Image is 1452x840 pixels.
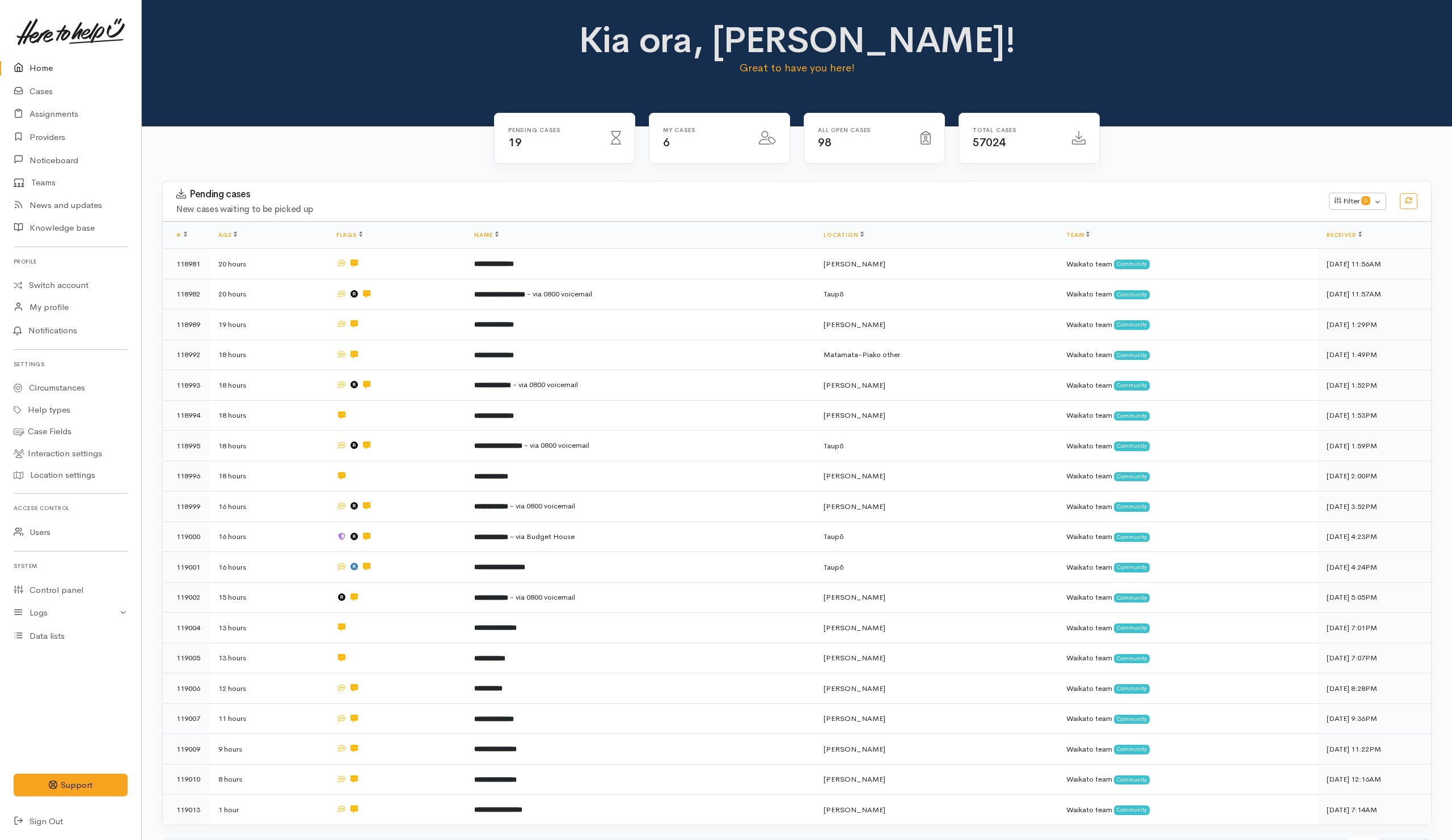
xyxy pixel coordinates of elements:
[163,673,209,704] td: 119006
[824,231,864,239] a: Location
[1318,309,1431,340] td: [DATE] 1:29PM
[824,714,885,723] span: [PERSON_NAME]
[1327,231,1362,239] a: Received
[163,582,209,613] td: 119002
[1114,533,1150,542] span: Community
[209,643,327,673] td: 13 hours
[1114,260,1150,269] span: Community
[163,643,209,673] td: 119005
[1318,795,1431,825] td: [DATE] 7:14AM
[209,521,327,552] td: 16 hours
[1057,431,1318,461] td: Waikato team
[1318,521,1431,552] td: [DATE] 4:23PM
[1114,290,1150,299] span: Community
[1057,249,1318,279] td: Waikato team
[824,562,844,572] span: Taupō
[1114,411,1150,421] span: Community
[1057,552,1318,583] td: Waikato team
[824,502,885,511] span: [PERSON_NAME]
[824,320,885,329] span: [PERSON_NAME]
[818,127,907,133] h6: All Open cases
[1318,249,1431,279] td: [DATE] 11:56AM
[163,249,209,279] td: 118981
[1318,370,1431,401] td: [DATE] 1:52PM
[1057,491,1318,522] td: Waikato team
[824,471,885,481] span: [PERSON_NAME]
[1318,431,1431,461] td: [DATE] 1:59PM
[163,795,209,825] td: 119013
[163,461,209,491] td: 118996
[163,703,209,734] td: 119007
[209,552,327,583] td: 16 hours
[1114,623,1150,633] span: Community
[209,613,327,643] td: 13 hours
[508,135,521,150] span: 19
[824,259,885,269] span: [PERSON_NAME]
[1318,461,1431,491] td: [DATE] 2:00PM
[14,558,128,574] h6: System
[1361,196,1370,205] span: 0
[824,532,844,541] span: Taupō
[1114,472,1150,481] span: Community
[524,440,589,450] span: - via 0800 voicemail
[1318,279,1431,309] td: [DATE] 11:57AM
[209,340,327,370] td: 18 hours
[818,135,831,150] span: 98
[1057,795,1318,825] td: Waikato team
[209,370,327,401] td: 18 hours
[513,380,578,389] span: - via 0800 voicemail
[1057,673,1318,704] td: Waikato team
[1318,764,1431,795] td: [DATE] 12:16AM
[163,309,209,340] td: 118989
[209,309,327,340] td: 19 hours
[14,254,128,269] h6: Profile
[824,410,885,420] span: [PERSON_NAME]
[1114,805,1150,814] span: Community
[663,127,745,133] h6: My cases
[824,744,885,754] span: [PERSON_NAME]
[163,431,209,461] td: 118995
[14,774,128,797] button: Support
[163,491,209,522] td: 118999
[163,613,209,643] td: 119004
[1057,582,1318,613] td: Waikato team
[824,684,885,693] span: [PERSON_NAME]
[1114,654,1150,663] span: Community
[824,380,885,390] span: [PERSON_NAME]
[1057,521,1318,552] td: Waikato team
[209,673,327,704] td: 12 hours
[176,231,187,239] a: #
[163,764,209,795] td: 119010
[824,350,900,359] span: Matamata-Piako other
[1114,745,1150,754] span: Community
[1114,775,1150,784] span: Community
[14,500,128,516] h6: Access control
[483,20,1111,60] h1: Kia ora, [PERSON_NAME]!
[336,231,362,239] a: Flags
[1318,673,1431,704] td: [DATE] 8:28PM
[824,441,844,451] span: Taupō
[824,653,885,663] span: [PERSON_NAME]
[209,795,327,825] td: 1 hour
[1057,734,1318,765] td: Waikato team
[1114,715,1150,724] span: Community
[1318,703,1431,734] td: [DATE] 9:36PM
[824,289,844,299] span: Taupō
[163,552,209,583] td: 119001
[663,135,670,150] span: 6
[163,279,209,309] td: 118982
[1114,320,1150,329] span: Community
[1114,502,1150,511] span: Community
[163,734,209,765] td: 119009
[1318,613,1431,643] td: [DATE] 7:01PM
[1057,703,1318,734] td: Waikato team
[1318,491,1431,522] td: [DATE] 3:52PM
[209,764,327,795] td: 8 hours
[1066,231,1090,239] a: Team
[824,774,885,784] span: [PERSON_NAME]
[163,370,209,401] td: 118993
[527,289,592,299] span: - via 0800 voicemail
[1114,381,1150,390] span: Community
[1057,461,1318,491] td: Waikato team
[163,340,209,370] td: 118992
